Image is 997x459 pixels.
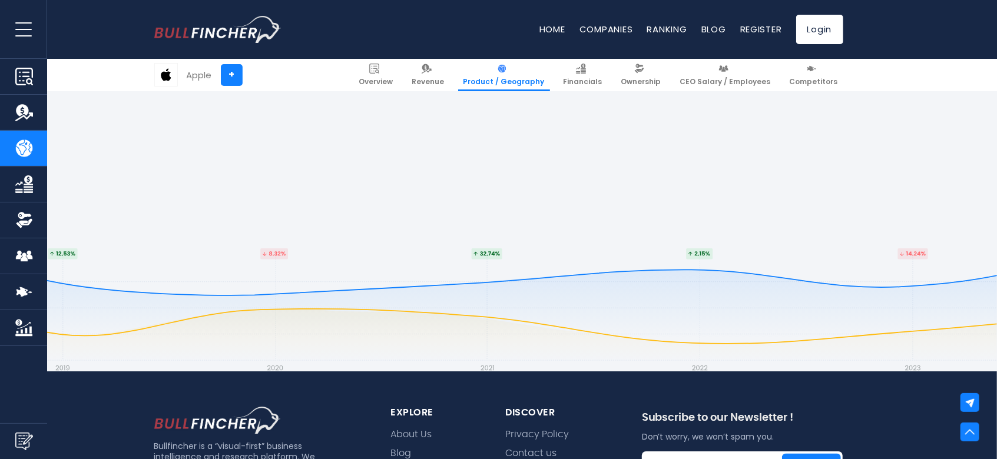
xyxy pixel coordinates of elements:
a: Register [740,23,782,35]
a: Contact us [505,448,557,459]
a: Ownership [616,59,667,91]
img: Ownership [15,211,33,229]
a: Privacy Policy [505,429,569,440]
a: Product / Geography [458,59,550,91]
span: Competitors [790,77,838,87]
a: Blog [701,23,726,35]
a: Companies [579,23,633,35]
span: CEO Salary / Employees [680,77,771,87]
a: Go to homepage [154,16,281,43]
a: Ranking [647,23,687,35]
a: Overview [354,59,399,91]
span: Ownership [621,77,661,87]
div: Subscribe to our Newsletter ! [642,411,843,431]
div: Discover [505,407,613,419]
a: Competitors [784,59,843,91]
p: Don’t worry, we won’t spam you. [642,431,843,442]
a: Revenue [407,59,450,91]
a: Financials [558,59,608,91]
div: explore [390,407,477,419]
span: Overview [359,77,393,87]
a: + [221,64,243,86]
a: CEO Salary / Employees [675,59,776,91]
span: Product / Geography [463,77,545,87]
a: About Us [390,429,432,440]
img: AAPL logo [155,64,177,86]
span: Revenue [412,77,445,87]
a: Home [539,23,565,35]
a: Blog [390,448,411,459]
img: footer logo [154,407,281,434]
div: Apple [187,68,212,82]
span: Financials [564,77,602,87]
a: Login [796,15,843,44]
img: Bullfincher logo [154,16,281,43]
